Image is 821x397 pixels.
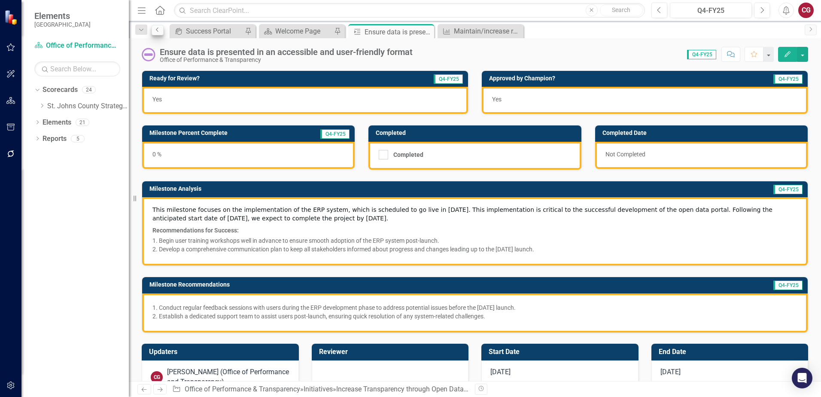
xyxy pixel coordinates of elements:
[174,3,645,18] input: Search ClearPoint...
[304,385,333,393] a: Initiatives
[142,142,355,169] div: 0 %
[172,26,243,37] a: Success Portal
[167,367,290,387] div: [PERSON_NAME] (Office of Performance and Transparency)
[376,130,577,136] h3: Completed
[454,26,521,37] div: Maintain/increase residents’ overall trust in the County government (measured by annual community...
[659,348,804,356] h3: End Date
[149,75,346,82] h3: Ready for Review?
[186,26,243,37] div: Success Portal
[152,206,772,222] span: This milestone focuses on the implementation of the ERP system, which is scheduled to go live in ...
[687,50,716,59] span: Q4-FY25
[76,119,89,126] div: 21
[489,75,705,82] h3: Approved by Champion?
[159,303,797,312] p: Conduct regular feedback sessions with users during the ERP development phase to address potentia...
[149,281,625,288] h3: Milestone Recommendations
[43,85,78,95] a: Scorecards
[160,47,413,57] div: Ensure data is presented in an accessible and user-friendly format
[149,348,295,356] h3: Updaters
[142,48,155,61] img: Not Started
[798,3,814,18] button: CG
[319,348,465,356] h3: Reviewer
[71,135,85,142] div: 5
[660,368,681,376] span: [DATE]
[185,385,300,393] a: Office of Performance & Transparency
[261,26,332,37] a: Welcome Page
[160,57,413,63] div: Office of Performance & Transparency
[365,27,432,37] div: Ensure data is presented in an accessible and user-friendly format
[34,11,91,21] span: Elements
[43,118,71,128] a: Elements
[149,130,295,136] h3: Milestone Percent Complete
[492,96,502,103] span: Yes
[490,368,511,376] span: [DATE]
[434,74,463,84] span: Q4-FY25
[151,371,163,383] div: CG
[612,6,630,13] span: Search
[673,6,749,16] div: Q4-FY25
[82,86,96,94] div: 24
[47,101,129,111] a: St. Johns County Strategic Plan
[159,236,797,245] p: Begin user training workshops well in advance to ensure smooth adoption of the ERP system post-la...
[602,130,803,136] h3: Completed Date
[159,245,797,253] p: Develop a comprehensive communication plan to keep all stakeholders informed about progress and c...
[34,41,120,51] a: Office of Performance & Transparency
[149,186,564,192] h3: Milestone Analysis
[152,227,239,234] strong: Recommendations for Success:
[670,3,752,18] button: Q4-FY25
[152,96,162,103] span: Yes
[159,312,797,321] p: Establish a dedicated support team to assist users post-launch, ensuring quick resolution of any ...
[792,368,812,388] div: Open Intercom Messenger
[172,385,468,394] div: » » »
[600,4,643,16] button: Search
[43,134,67,144] a: Reports
[773,185,803,194] span: Q4-FY25
[320,129,350,139] span: Q4-FY25
[4,10,19,25] img: ClearPoint Strategy
[773,74,803,84] span: Q4-FY25
[773,281,803,290] span: Q4-FY25
[336,385,508,393] a: Increase Transparency through Open Data and Reporting
[275,26,332,37] div: Welcome Page
[440,26,521,37] a: Maintain/increase residents’ overall trust in the County government (measured by annual community...
[34,61,120,76] input: Search Below...
[595,142,808,169] div: Not Completed
[34,21,91,28] small: [GEOGRAPHIC_DATA]
[489,348,634,356] h3: Start Date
